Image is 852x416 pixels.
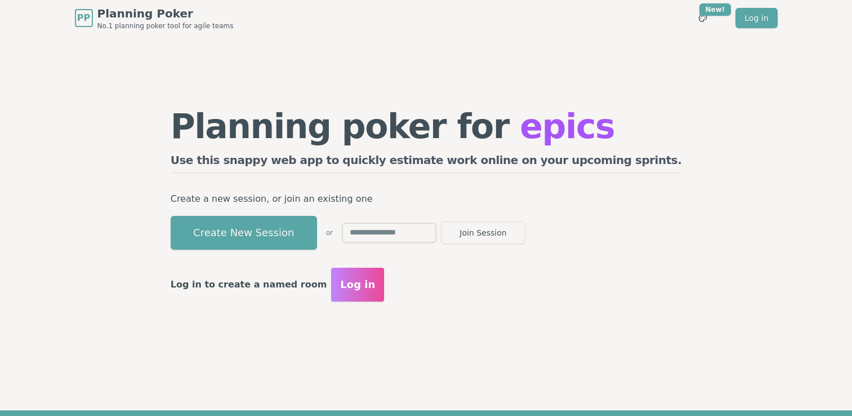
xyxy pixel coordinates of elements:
span: No.1 planning poker tool for agile teams [97,21,234,30]
a: Log in [735,8,777,28]
span: Planning Poker [97,6,234,21]
h1: Planning poker for [171,109,682,143]
span: epics [520,107,614,146]
a: PPPlanning PokerNo.1 planning poker tool for agile teams [75,6,234,30]
button: Join Session [441,222,525,244]
h2: Use this snappy web app to quickly estimate work online on your upcoming sprints. [171,152,682,173]
button: Log in [331,268,384,302]
button: Create New Session [171,216,317,250]
button: New! [693,8,713,28]
span: or [326,228,333,237]
span: Log in [340,277,375,293]
p: Create a new session, or join an existing one [171,191,682,207]
span: PP [77,11,90,25]
div: New! [699,3,731,16]
p: Log in to create a named room [171,277,327,293]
